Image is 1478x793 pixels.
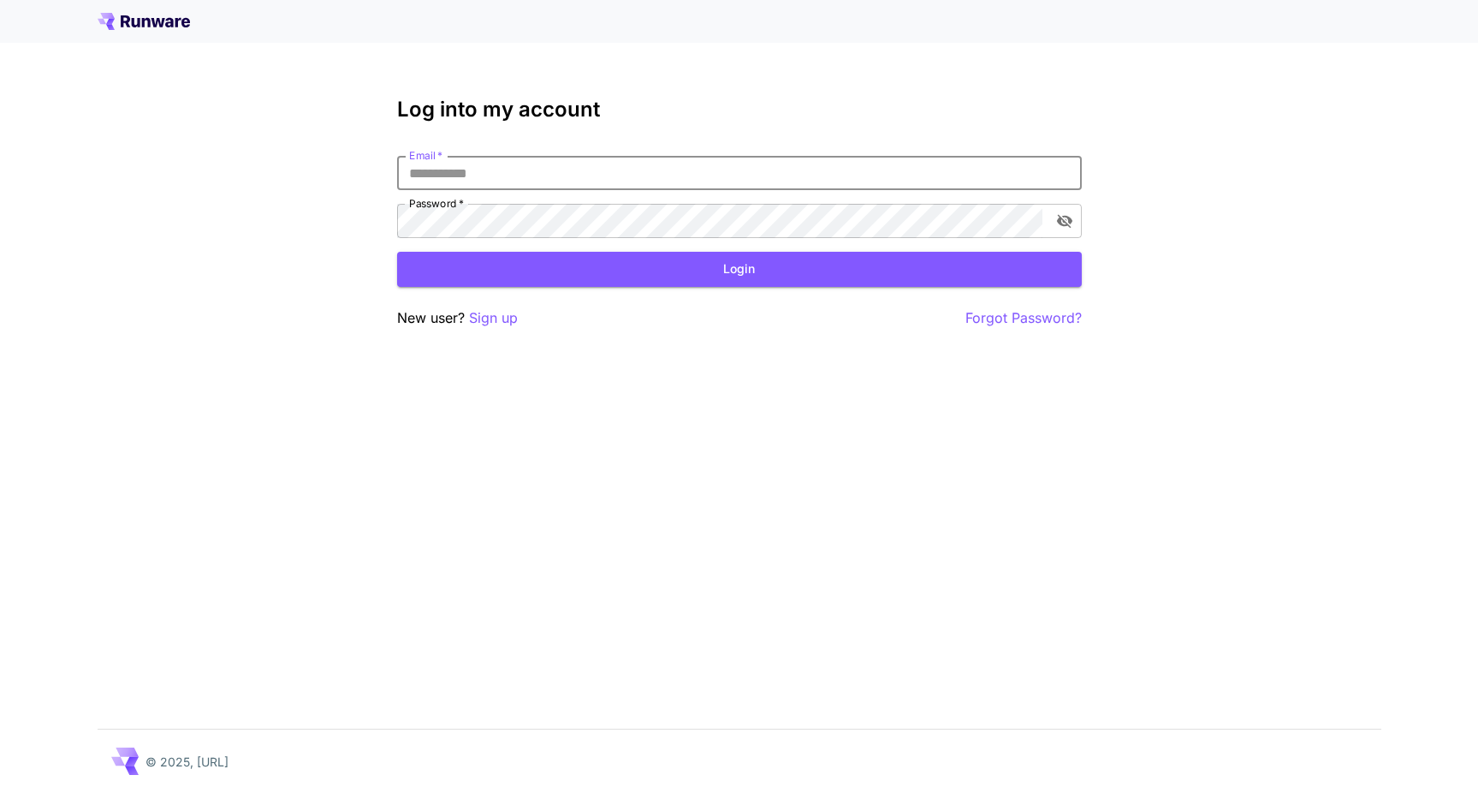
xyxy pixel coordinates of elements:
[145,753,229,771] p: © 2025, [URL]
[397,98,1082,122] h3: Log into my account
[469,307,518,329] button: Sign up
[409,148,442,163] label: Email
[397,307,518,329] p: New user?
[1049,206,1080,236] button: toggle password visibility
[409,196,464,211] label: Password
[965,307,1082,329] button: Forgot Password?
[397,252,1082,287] button: Login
